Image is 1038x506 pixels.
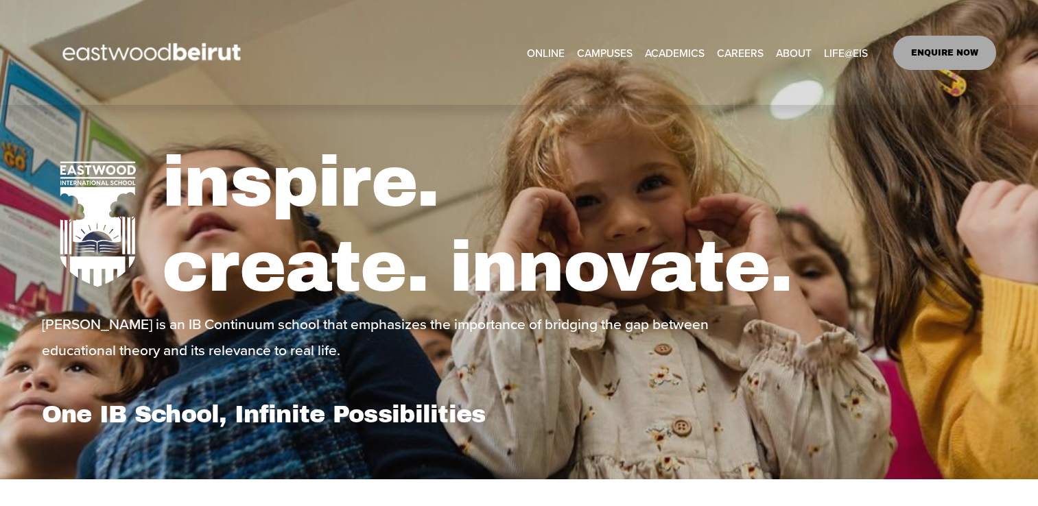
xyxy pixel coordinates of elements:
span: ABOUT [776,43,812,62]
a: folder dropdown [645,42,705,63]
img: EastwoodIS Global Site [42,18,266,88]
p: [PERSON_NAME] is an IB Continuum school that emphasizes the importance of bridging the gap betwee... [42,311,716,363]
a: folder dropdown [577,42,633,63]
a: folder dropdown [824,42,868,63]
a: folder dropdown [776,42,812,63]
h1: One IB School, Infinite Possibilities [42,400,515,429]
span: LIFE@EIS [824,43,868,62]
a: CAREERS [717,42,764,63]
span: ACADEMICS [645,43,705,62]
h1: inspire. create. innovate. [162,141,997,310]
a: ENQUIRE NOW [893,36,997,70]
a: ONLINE [527,42,565,63]
span: CAMPUSES [577,43,633,62]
